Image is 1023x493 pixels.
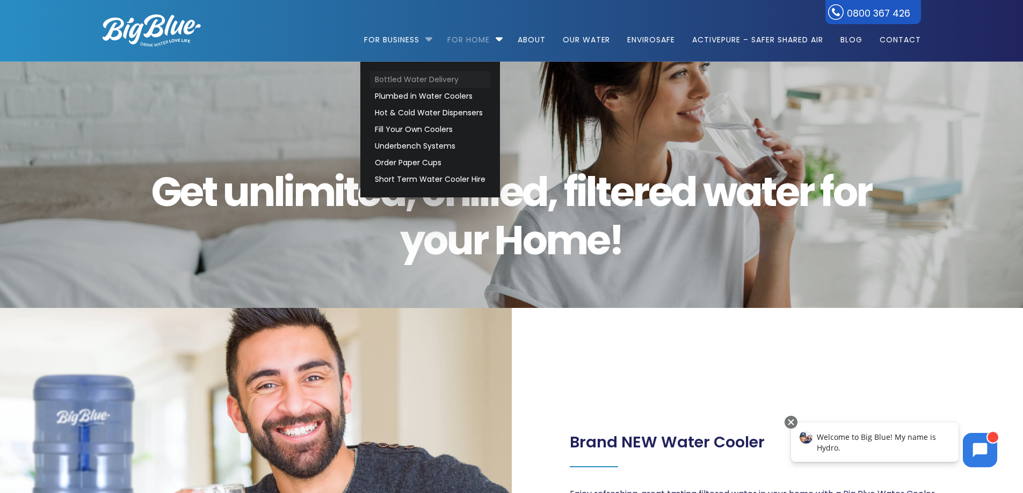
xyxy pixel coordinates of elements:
a: Fill Your Own Coolers [370,121,490,138]
a: Order Paper Cups [370,154,490,171]
a: Bottled Water Delivery [370,71,490,88]
div: Page 1 [570,418,765,452]
a: Underbench Systems [370,138,490,154]
img: logo [103,14,201,47]
a: Plumbed in Water Coolers [370,88,490,105]
iframe: Chatbot [780,414,1008,478]
h2: Brand NEW Water Cooler [570,433,765,452]
a: Short Term Water Cooler Hire [370,171,490,188]
span: Get unlimited, chilled, filtered water for your Home! [120,168,903,264]
a: Hot & Cold Water Dispensers [370,105,490,121]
